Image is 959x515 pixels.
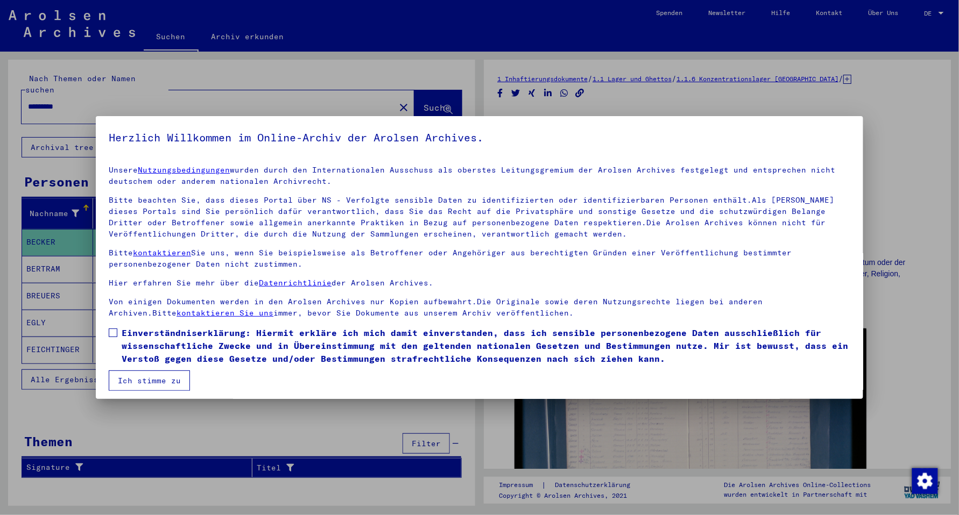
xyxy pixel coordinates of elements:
h5: Herzlich Willkommen im Online-Archiv der Arolsen Archives. [109,129,850,146]
span: Einverständniserklärung: Hiermit erkläre ich mich damit einverstanden, dass ich sensible personen... [122,326,850,365]
button: Ich stimme zu [109,370,190,391]
p: Hier erfahren Sie mehr über die der Arolsen Archives. [109,277,850,289]
p: Von einigen Dokumenten werden in den Arolsen Archives nur Kopien aufbewahrt.Die Originale sowie d... [109,296,850,319]
a: Datenrichtlinie [259,278,332,288]
p: Bitte Sie uns, wenn Sie beispielsweise als Betroffener oder Angehöriger aus berechtigten Gründen ... [109,247,850,270]
img: Zustimmung ändern [912,468,938,494]
a: Nutzungsbedingungen [138,165,230,175]
a: kontaktieren Sie uns [177,308,273,318]
p: Unsere wurden durch den Internationalen Ausschuss als oberstes Leitungsgremium der Arolsen Archiv... [109,164,850,187]
a: kontaktieren [133,248,191,257]
p: Bitte beachten Sie, dass dieses Portal über NS - Verfolgte sensible Daten zu identifizierten oder... [109,195,850,240]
